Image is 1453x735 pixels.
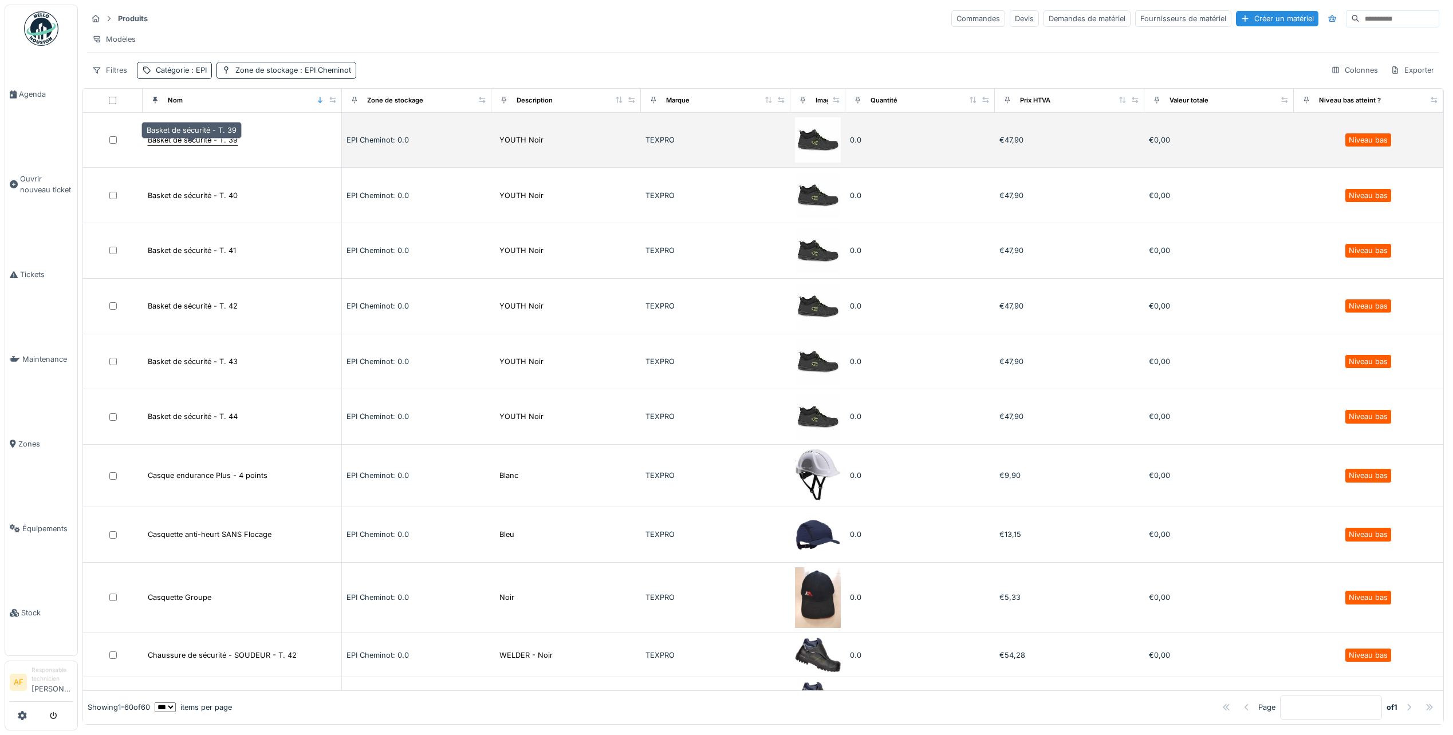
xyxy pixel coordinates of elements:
span: Maintenance [22,354,73,365]
div: Niveau bas [1349,301,1388,311]
div: €0,00 [1149,650,1289,661]
li: [PERSON_NAME] [31,666,73,699]
a: Zones [5,402,77,487]
div: Valeur totale [1170,96,1208,105]
div: TEXPRO [645,411,786,422]
strong: Produits [113,13,152,24]
div: Bleu [499,529,514,540]
div: Niveau bas [1349,470,1388,481]
span: EPI Cheminot: 0.0 [346,651,409,659]
div: €47,90 [999,301,1140,311]
span: Tickets [20,269,73,280]
div: €54,28 [999,650,1140,661]
div: YOUTH Noir [499,245,544,256]
div: Demandes de matériel [1044,10,1131,27]
div: TEXPRO [645,356,786,367]
div: €47,90 [999,356,1140,367]
div: Nom [168,96,183,105]
div: Basket de sécurité - T. 40 [148,190,238,201]
span: EPI Cheminot: 0.0 [346,530,409,539]
div: Page [1258,702,1275,713]
div: €13,15 [999,529,1140,540]
span: Équipements [22,523,73,534]
div: TEXPRO [645,245,786,256]
div: Marque [666,96,690,105]
div: 0.0 [850,245,990,256]
div: 0.0 [850,135,990,145]
div: TEXPRO [645,650,786,661]
a: Ouvrir nouveau ticket [5,137,77,232]
div: Fournisseurs de matériel [1135,10,1231,27]
img: Basket de sécurité - T. 44 [795,394,841,440]
div: €0,00 [1149,470,1289,481]
div: Niveau bas [1349,135,1388,145]
div: Niveau bas [1349,190,1388,201]
span: Stock [21,607,73,618]
div: €0,00 [1149,592,1289,603]
img: Basket de sécurité - T. 41 [795,228,841,274]
div: €0,00 [1149,190,1289,201]
div: TEXPRO [645,301,786,311]
div: Colonnes [1326,62,1383,78]
li: AF [10,674,27,691]
div: Image [816,96,834,105]
div: TEXPRO [645,529,786,540]
img: Casque endurance Plus - 4 points [795,449,841,502]
span: EPI Cheminot: 0.0 [346,136,409,144]
div: 0.0 [850,411,990,422]
div: items per page [155,702,232,713]
div: €0,00 [1149,356,1289,367]
div: €47,90 [999,135,1140,145]
div: Filtres [87,62,132,78]
div: Description [517,96,553,105]
div: Niveau bas [1349,356,1388,367]
div: Basket de sécurité - T. 39 [141,122,242,139]
div: 0.0 [850,356,990,367]
div: €0,00 [1149,135,1289,145]
img: Chaussure de sécurité - SOUDEUR - T. 43 [795,682,841,716]
img: Basket de sécurité - T. 42 [795,283,841,329]
div: YOUTH Noir [499,301,544,311]
span: EPI Cheminot: 0.0 [346,412,409,421]
div: €0,00 [1149,529,1289,540]
div: Niveau bas [1349,529,1388,540]
span: EPI Cheminot: 0.0 [346,191,409,200]
div: Niveau bas [1349,650,1388,661]
div: Exporter [1385,62,1439,78]
div: TEXPRO [645,592,786,603]
span: Ouvrir nouveau ticket [20,173,73,195]
div: Zone de stockage [235,65,351,76]
div: TEXPRO [645,190,786,201]
div: Commandes [951,10,1005,27]
div: Casquette Groupe [148,592,211,603]
div: Showing 1 - 60 of 60 [88,702,150,713]
div: Modèles [87,31,141,48]
div: Blanc [499,470,518,481]
div: Casque endurance Plus - 4 points [148,470,267,481]
div: 0.0 [850,470,990,481]
div: Niveau bas atteint ? [1319,96,1381,105]
div: €47,90 [999,411,1140,422]
div: €47,90 [999,245,1140,256]
div: Chaussure de sécurité - SOUDEUR - T. 42 [148,650,297,661]
div: Zone de stockage [367,96,423,105]
div: Basket de sécurité - T. 44 [148,411,238,422]
img: Basket de sécurité - T. 40 [795,172,841,218]
strong: of 1 [1387,702,1397,713]
div: 0.0 [850,529,990,540]
div: YOUTH Noir [499,135,544,145]
span: EPI Cheminot: 0.0 [346,593,409,602]
img: Basket de sécurité - T. 39 [795,117,841,163]
span: Agenda [19,89,73,100]
div: Niveau bas [1349,411,1388,422]
span: Zones [18,438,73,449]
div: €47,90 [999,190,1140,201]
div: Basket de sécurité - T. 42 [148,301,238,311]
div: €5,33 [999,592,1140,603]
div: 0.0 [850,650,990,661]
div: TEXPRO [645,135,786,145]
div: 0.0 [850,301,990,311]
a: Tickets [5,232,77,317]
a: Maintenance [5,317,77,402]
div: €0,00 [1149,245,1289,256]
